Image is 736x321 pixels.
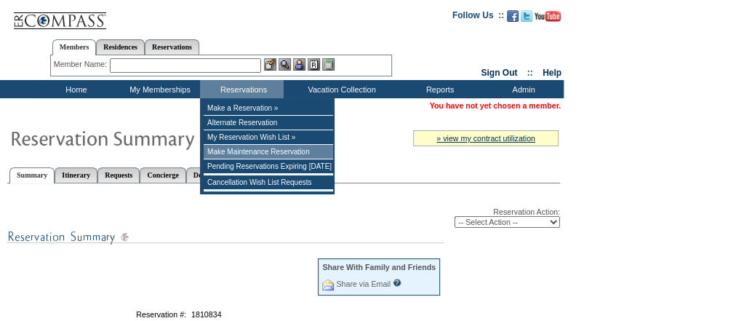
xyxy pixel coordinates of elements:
td: Cancellation Wish List Requests [204,175,333,190]
div: Share With Family and Friends [322,263,436,272]
td: My Reservation Wish List » [204,130,333,145]
div: Member Name: [54,58,110,71]
td: Pending Reservations Expiring [DATE] [204,159,333,174]
a: Subscribe to our YouTube Channel [535,15,561,23]
img: Become our fan on Facebook [507,10,519,22]
a: Requests [97,167,140,183]
a: Concierge [140,167,185,183]
a: Members [52,39,97,55]
td: Follow Us :: [452,9,504,26]
td: Reservation #: [82,310,186,319]
span: 1810834 [191,310,222,319]
img: subTtlResSummary.gif [7,228,444,246]
a: » view my contract utilization [436,134,535,143]
td: Reports [396,80,480,98]
img: Reservations [308,58,320,71]
a: Help [543,68,561,78]
a: Detail [186,167,220,183]
span: You have not yet chosen a member. [430,101,561,110]
a: Share via Email [336,280,391,288]
span: :: [527,68,533,78]
td: Admin [480,80,564,98]
a: Become our fan on Facebook [507,15,519,23]
td: Alternate Reservation [204,116,333,130]
img: Subscribe to our YouTube Channel [535,11,561,22]
a: Follow us on Twitter [521,15,532,23]
a: Itinerary [55,167,97,183]
a: Sign Out [481,68,517,78]
td: Vacation Collection [284,80,396,98]
img: b_edit.gif [264,58,276,71]
img: Impersonate [293,58,305,71]
td: My Memberships [116,80,200,98]
img: Reservaton Summary [9,123,300,152]
img: View [279,58,291,71]
img: Follow us on Twitter [521,10,532,22]
a: Residences [96,39,145,55]
td: Home [33,80,116,98]
td: Reservations [200,80,284,98]
a: Reservations [145,39,199,55]
td: Make a Reservation » [204,101,333,116]
div: Reservation Action: [7,207,560,228]
a: Summary [9,167,55,183]
img: b_calculator.gif [322,58,335,71]
input: What is this? [393,279,401,287]
td: Make Maintenance Reservation [204,145,333,159]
